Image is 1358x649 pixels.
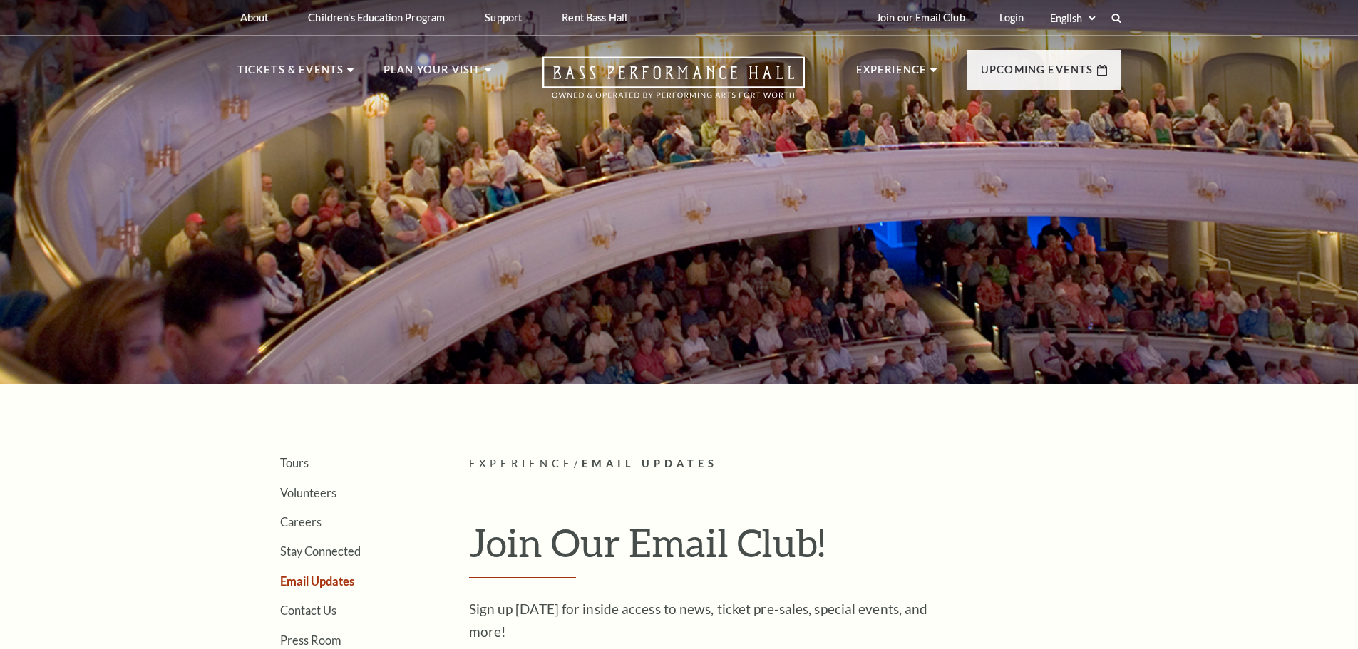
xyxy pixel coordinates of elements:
[582,457,718,469] span: Email Updates
[280,456,309,469] a: Tours
[280,574,354,588] a: Email Updates
[280,515,322,529] a: Careers
[856,61,927,87] p: Experience
[280,633,341,647] a: Press Room
[469,455,1121,473] p: /
[237,61,344,87] p: Tickets & Events
[240,11,269,24] p: About
[485,11,522,24] p: Support
[280,544,361,558] a: Stay Connected
[280,603,336,617] a: Contact Us
[981,61,1094,87] p: Upcoming Events
[469,457,575,469] span: Experience
[384,61,481,87] p: Plan Your Visit
[280,486,336,499] a: Volunteers
[469,519,1121,578] h1: Join Our Email Club!
[1047,11,1098,25] select: Select:
[562,11,627,24] p: Rent Bass Hall
[308,11,445,24] p: Children's Education Program
[469,598,932,643] p: Sign up [DATE] for inside access to news, ticket pre-sales, special events, and more!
